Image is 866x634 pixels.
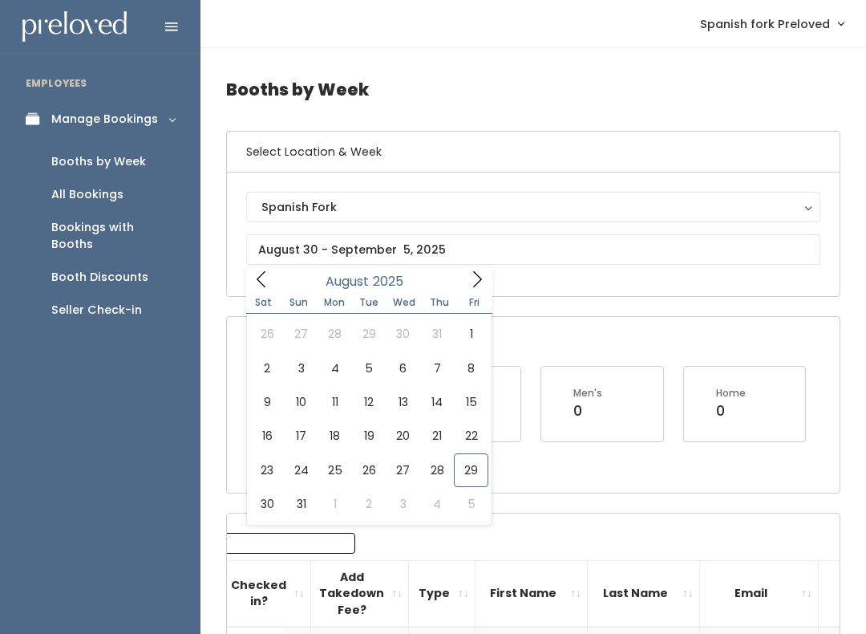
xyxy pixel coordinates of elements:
span: Mon [317,298,352,307]
span: September 5, 2025 [454,487,488,521]
span: August [326,275,369,288]
span: September 1, 2025 [318,487,352,521]
span: August 4, 2025 [318,352,352,385]
span: July 31, 2025 [420,317,454,351]
span: August 25, 2025 [318,453,352,487]
input: August 30 - September 5, 2025 [246,234,820,265]
span: August 5, 2025 [352,352,386,385]
span: August 28, 2025 [420,453,454,487]
th: Last Name: activate to sort column ascending [588,560,700,627]
span: August 18, 2025 [318,419,352,453]
span: August 24, 2025 [284,453,318,487]
div: All Bookings [51,186,123,203]
span: Spanish fork Preloved [700,15,830,33]
span: August 1, 2025 [454,317,488,351]
div: Spanish Fork [261,198,805,216]
div: Manage Bookings [51,111,158,128]
span: July 26, 2025 [250,317,284,351]
span: August 16, 2025 [250,419,284,453]
th: Add Takedown Fee?: activate to sort column ascending [311,560,409,627]
span: July 27, 2025 [284,317,318,351]
span: August 22, 2025 [454,419,488,453]
span: August 2, 2025 [250,352,284,385]
span: August 12, 2025 [352,385,386,419]
span: July 28, 2025 [318,317,352,351]
span: August 30, 2025 [250,487,284,521]
span: Wed [386,298,422,307]
span: July 30, 2025 [386,317,420,351]
span: Tue [351,298,386,307]
span: August 13, 2025 [386,385,420,419]
span: August 23, 2025 [250,453,284,487]
span: August 20, 2025 [386,419,420,453]
span: August 27, 2025 [386,453,420,487]
span: August 19, 2025 [352,419,386,453]
div: Seller Check-in [51,302,142,319]
span: August 26, 2025 [352,453,386,487]
span: September 2, 2025 [352,487,386,521]
div: Home [716,386,746,400]
th: Email: activate to sort column ascending [700,560,819,627]
span: September 4, 2025 [420,487,454,521]
button: Spanish Fork [246,192,820,222]
img: preloved logo [22,11,127,43]
span: August 14, 2025 [420,385,454,419]
span: Sun [281,298,317,307]
th: Type: activate to sort column ascending [409,560,475,627]
span: September 3, 2025 [386,487,420,521]
input: Search: [151,533,355,554]
div: 0 [573,400,602,421]
span: Thu [422,298,457,307]
span: August 21, 2025 [420,419,454,453]
span: August 31, 2025 [284,487,318,521]
span: August 6, 2025 [386,352,420,385]
span: July 29, 2025 [352,317,386,351]
div: Men's [573,386,602,400]
span: August 11, 2025 [318,385,352,419]
span: August 8, 2025 [454,352,488,385]
div: Bookings with Booths [51,219,175,253]
div: 0 [716,400,746,421]
span: Fri [457,298,492,307]
span: August 7, 2025 [420,352,454,385]
span: Sat [246,298,281,307]
div: Booths by Week [51,153,146,170]
h6: Select Location & Week [227,132,840,173]
div: Booth Discounts [51,269,148,286]
th: First Name: activate to sort column ascending [475,560,588,627]
span: August 17, 2025 [284,419,318,453]
h4: Booths by Week [226,67,840,112]
span: August 15, 2025 [454,385,488,419]
span: August 3, 2025 [284,352,318,385]
span: August 29, 2025 [454,453,488,487]
span: August 9, 2025 [250,385,284,419]
th: Checked in?: activate to sort column ascending [223,560,311,627]
input: Year [369,271,417,291]
a: Spanish fork Preloved [684,6,860,41]
span: August 10, 2025 [284,385,318,419]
